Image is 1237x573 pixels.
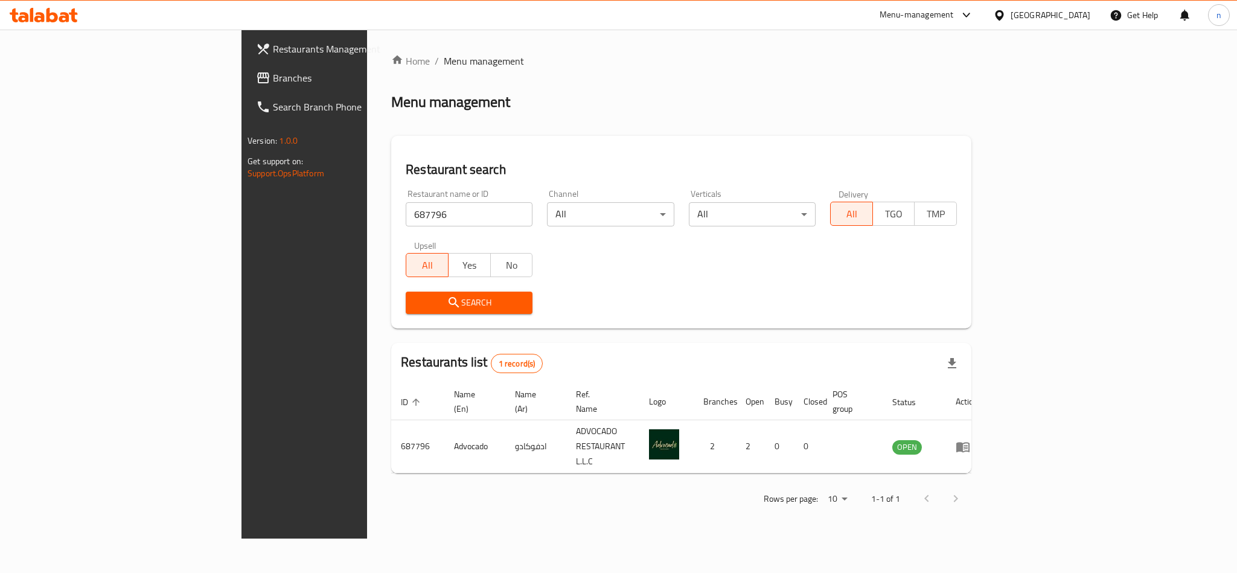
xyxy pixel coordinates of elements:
button: TGO [872,202,915,226]
span: 1.0.0 [279,133,298,149]
td: ADVOCADO RESTAURANT L.L.C [566,420,639,473]
h2: Restaurants list [401,353,543,373]
th: Open [736,383,765,420]
button: TMP [914,202,957,226]
span: Menu management [444,54,524,68]
td: 0 [794,420,823,473]
span: POS group [833,387,868,416]
td: Advocado [444,420,505,473]
span: TGO [878,205,910,223]
input: Search for restaurant name or ID.. [406,202,532,226]
a: Restaurants Management [246,34,448,63]
div: All [547,202,674,226]
span: No [496,257,528,274]
span: All [411,257,444,274]
span: Version: [248,133,277,149]
button: Yes [448,253,491,277]
td: 2 [694,420,736,473]
span: Get support on: [248,153,303,169]
span: Ref. Name [576,387,625,416]
span: Yes [453,257,486,274]
button: Search [406,292,532,314]
span: 1 record(s) [491,358,543,370]
span: Branches [273,71,438,85]
nav: breadcrumb [391,54,971,68]
div: [GEOGRAPHIC_DATA] [1011,8,1090,22]
div: Rows per page: [823,490,852,508]
span: Name (En) [454,387,491,416]
a: Support.OpsPlatform [248,165,324,181]
button: All [830,202,873,226]
span: Restaurants Management [273,42,438,56]
table: enhanced table [391,383,988,473]
p: 1-1 of 1 [871,491,900,507]
th: Busy [765,383,794,420]
td: ادفوكادو [505,420,566,473]
img: Advocado [649,429,679,459]
th: Closed [794,383,823,420]
a: Branches [246,63,448,92]
span: ID [401,395,424,409]
a: Search Branch Phone [246,92,448,121]
span: All [836,205,868,223]
span: OPEN [892,440,922,454]
span: Name (Ar) [515,387,552,416]
h2: Menu management [391,92,510,112]
th: Action [946,383,988,420]
p: Rows per page: [764,491,818,507]
div: Export file [938,349,967,378]
label: Delivery [839,190,869,198]
h2: Restaurant search [406,161,957,179]
span: Search Branch Phone [273,100,438,114]
span: n [1216,8,1221,22]
td: 2 [736,420,765,473]
th: Logo [639,383,694,420]
span: Status [892,395,932,409]
label: Upsell [414,241,436,249]
button: All [406,253,449,277]
td: 0 [765,420,794,473]
div: Menu-management [880,8,954,22]
button: No [490,253,533,277]
span: TMP [919,205,952,223]
div: All [689,202,816,226]
th: Branches [694,383,736,420]
span: Search [415,295,523,310]
div: Menu [956,440,978,454]
div: Total records count [491,354,543,373]
div: OPEN [892,440,922,455]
